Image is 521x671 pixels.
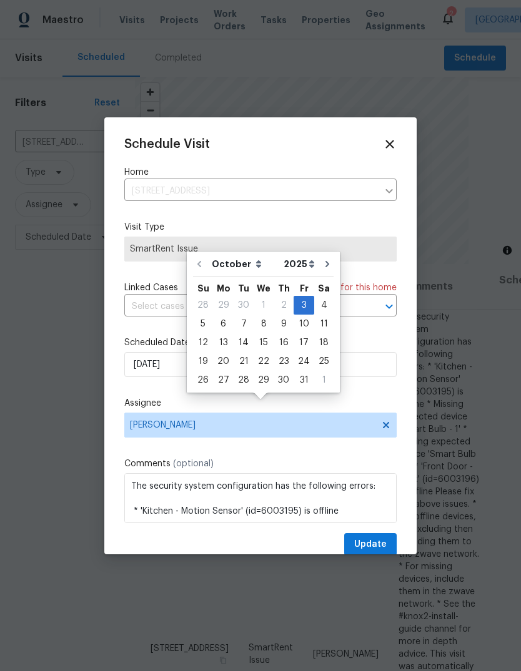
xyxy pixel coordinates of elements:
[294,352,314,371] div: Fri Oct 24 2025
[257,284,270,293] abbr: Wednesday
[193,352,213,371] div: Sun Oct 19 2025
[213,296,234,315] div: Mon Sep 29 2025
[213,371,234,389] div: 27
[294,315,314,333] div: 10
[238,284,249,293] abbr: Tuesday
[234,334,254,351] div: 14
[213,296,234,314] div: 29
[234,315,254,333] div: Tue Oct 07 2025
[124,397,397,409] label: Assignee
[190,252,209,277] button: Go to previous month
[274,315,294,333] div: Thu Oct 09 2025
[294,371,314,389] div: 31
[274,353,294,370] div: 23
[193,371,213,389] div: Sun Oct 26 2025
[124,282,178,294] span: Linked Cases
[280,255,318,273] select: Year
[124,336,397,349] label: Scheduled Date
[124,166,397,179] label: Home
[193,315,213,333] div: Sun Oct 05 2025
[314,296,334,315] div: Sat Oct 04 2025
[254,352,274,371] div: Wed Oct 22 2025
[209,255,280,273] select: Month
[274,334,294,351] div: 16
[254,334,274,351] div: 15
[234,296,254,314] div: 30
[274,371,294,389] div: Thu Oct 30 2025
[380,298,398,315] button: Open
[254,315,274,333] div: Wed Oct 08 2025
[124,182,378,201] input: Enter in an address
[234,353,254,370] div: 21
[274,333,294,352] div: Thu Oct 16 2025
[124,297,362,316] input: Select cases
[318,252,337,277] button: Go to next month
[294,371,314,389] div: Fri Oct 31 2025
[314,315,334,333] div: Sat Oct 11 2025
[124,138,210,150] span: Schedule Visit
[344,533,397,556] button: Update
[124,473,397,523] textarea: The security system configuration has the following errors: * 'Kitchen - Motion Sensor' (id=60031...
[213,353,234,370] div: 20
[274,296,294,314] div: 2
[234,371,254,389] div: 28
[124,221,397,233] label: Visit Type
[314,334,334,351] div: 18
[314,333,334,352] div: Sat Oct 18 2025
[213,371,234,389] div: Mon Oct 27 2025
[300,284,309,293] abbr: Friday
[314,296,334,314] div: 4
[294,296,314,315] div: Fri Oct 03 2025
[274,296,294,315] div: Thu Oct 02 2025
[193,334,213,351] div: 12
[234,371,254,389] div: Tue Oct 28 2025
[254,296,274,314] div: 1
[193,371,213,389] div: 26
[234,315,254,333] div: 7
[193,296,213,315] div: Sun Sep 28 2025
[383,137,397,151] span: Close
[354,537,387,552] span: Update
[294,353,314,370] div: 24
[294,334,314,351] div: 17
[318,284,330,293] abbr: Saturday
[234,352,254,371] div: Tue Oct 21 2025
[213,352,234,371] div: Mon Oct 20 2025
[274,315,294,333] div: 9
[197,284,209,293] abbr: Sunday
[278,284,290,293] abbr: Thursday
[217,284,231,293] abbr: Monday
[130,420,375,430] span: [PERSON_NAME]
[130,243,391,255] span: SmartRent Issue
[254,371,274,389] div: 29
[314,315,334,333] div: 11
[314,353,334,370] div: 25
[254,315,274,333] div: 8
[193,315,213,333] div: 5
[254,371,274,389] div: Wed Oct 29 2025
[213,334,234,351] div: 13
[124,352,397,377] input: M/D/YYYY
[173,459,214,468] span: (optional)
[274,352,294,371] div: Thu Oct 23 2025
[124,458,397,470] label: Comments
[254,353,274,370] div: 22
[193,333,213,352] div: Sun Oct 12 2025
[294,315,314,333] div: Fri Oct 10 2025
[254,333,274,352] div: Wed Oct 15 2025
[294,333,314,352] div: Fri Oct 17 2025
[213,315,234,333] div: 6
[314,371,334,389] div: 1
[193,296,213,314] div: 28
[234,333,254,352] div: Tue Oct 14 2025
[193,353,213,370] div: 19
[314,352,334,371] div: Sat Oct 25 2025
[234,296,254,315] div: Tue Sep 30 2025
[294,296,314,314] div: 3
[254,296,274,315] div: Wed Oct 01 2025
[274,371,294,389] div: 30
[314,371,334,389] div: Sat Nov 01 2025
[213,315,234,333] div: Mon Oct 06 2025
[213,333,234,352] div: Mon Oct 13 2025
